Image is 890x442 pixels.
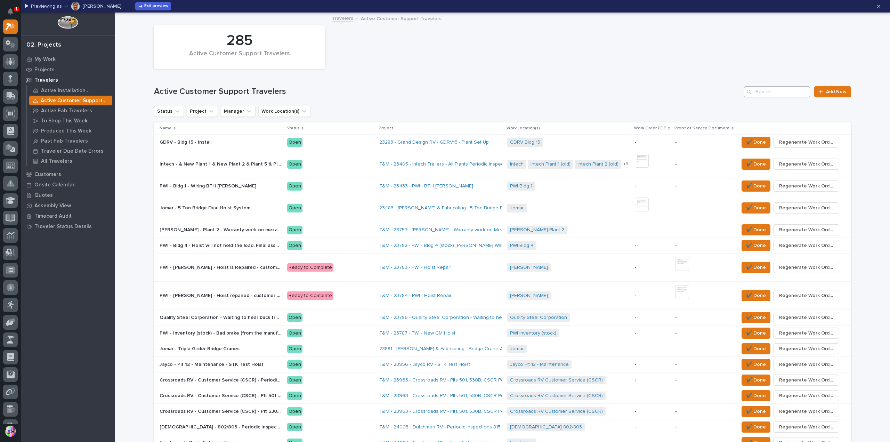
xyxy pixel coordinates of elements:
p: - [675,362,733,368]
p: GDRV - Bldg 15 - Install [160,138,213,145]
a: T&M - 24003 - Dutchmen RV - Periodic Inspections 815,340,320,810,830,802/803 [379,424,559,430]
span: ✔️ Done [746,138,766,146]
p: - [675,330,733,336]
a: T&M - 23784 - PWI - Hoist Repair [379,293,452,299]
div: Open [287,226,302,234]
button: ✔️ Done [742,137,770,148]
div: Open [287,345,302,353]
p: Quality Steel Corporation - Waiting to hear back from customer for price approval [160,313,283,321]
a: Powered byPylon [49,183,84,188]
p: - [635,330,670,336]
button: Manager [221,106,256,117]
button: Regenerate Work Order [773,312,839,323]
tr: GDRV - Bldg 15 - InstallGDRV - Bldg 15 - Install Open23283 - Grand Design RV - GDRV15 - Plant Set... [154,135,851,150]
button: ✔️ Done [742,240,770,251]
button: Regenerate Work Order [773,180,839,192]
a: Assembly View [21,200,115,211]
tr: PWI - Bldg 4 - Hoist will not hold the load. Final assembly identified the problem while load tes... [154,238,851,254]
span: ✔️ Done [746,407,766,416]
span: ✔️ Done [746,360,766,369]
tr: PWI - Inventory (stock) - Bad brake (from the manufacturer)PWI - Inventory (stock) - Bad brake (f... [154,326,851,341]
p: Active Customer Support Travelers [41,98,110,104]
a: Intech Plant 2 (old) [577,161,618,167]
div: Open [287,138,302,147]
div: Open [287,392,302,400]
a: PWI Inventory (stock) [510,330,556,336]
button: ✔️ Done [742,180,770,192]
button: Regenerate Work Order [773,290,839,301]
tr: Crossroads RV - Customer Service (CSCR) - Plt 530B Periodic InspectionCrossroads RV - Customer Se... [154,403,851,419]
a: Crossroads RV Customer Service (CSCR) [510,393,603,399]
button: ✔️ Done [742,262,770,273]
p: - [635,243,670,249]
div: Open [287,360,302,369]
span: Add New [826,89,847,94]
button: Regenerate Work Order [773,202,839,214]
button: Regenerate Work Order [773,390,839,401]
button: Project [187,106,218,117]
button: ✔️ Done [742,421,770,433]
a: [DEMOGRAPHIC_DATA] 802/803 [510,424,582,430]
p: How can we help? [7,39,127,50]
p: Project [379,124,393,132]
p: Name [160,124,172,132]
button: ✔️ Done [742,343,770,354]
span: ✔️ Done [746,263,766,272]
p: [PERSON_NAME] [82,4,121,9]
div: 📖 [7,167,13,172]
p: Status [286,124,300,132]
p: Work Order PDF [634,124,666,132]
a: T&M - 23782 - PWI - Bldg 4 (stock) [PERSON_NAME] Warranty Hoist [379,243,527,249]
div: Open [287,407,302,416]
p: Projects [34,67,55,73]
a: Jomar [510,205,524,211]
p: - [675,377,733,383]
tr: [DEMOGRAPHIC_DATA] - 802/803 - Periodic Inspections[DEMOGRAPHIC_DATA] - 802/803 - Periodic Inspec... [154,419,851,435]
span: ✔️ Done [746,313,766,322]
a: Jomar [510,346,524,352]
p: - [635,265,670,271]
span: Regenerate Work Order [779,376,833,384]
a: [PERSON_NAME] [510,293,548,299]
a: Onsite Calendar [21,179,115,190]
a: Quality Steel Corporation [510,315,567,321]
p: PWI - Lance Camper - Hoist is Repaired - customer purchased a new hoist and will not respond to e... [160,263,283,271]
a: Add New [814,86,851,97]
div: Open [287,204,302,212]
span: ✔️ Done [746,160,766,168]
a: T&M - 23433 - PWI - BTH [PERSON_NAME] [379,183,473,189]
span: Regenerate Work Order [779,204,833,212]
p: - [675,424,733,430]
p: Intech - & New Plant 1 & New Plant 2 & Plant 5 & Plant 1 (old) & Plant 2 (old) - Periodic Inspect... [160,160,283,167]
a: Intech Plant 1 (old) [531,161,571,167]
span: ✔️ Done [746,241,766,250]
p: Produced This Week [41,128,91,134]
button: ✔️ Done [742,390,770,401]
img: 1736555164131-43832dd5-751b-4058-ba23-39d91318e5a0 [14,138,19,143]
p: - [635,183,670,189]
a: Travelers [21,75,115,85]
a: Active Customer Support Travelers [27,96,115,105]
p: - [675,205,733,211]
p: Jayco - Plt 12 - Maintenance - STK Test Hoist [160,360,265,368]
a: Travelers [332,14,353,22]
p: Work Location(s) [507,124,540,132]
span: Regenerate Work Order [779,360,833,369]
p: Traveler Due Date Errors [41,148,104,154]
span: Regenerate Work Order [779,423,833,431]
a: T&M - 23787 - PWI - New CM Hoist [379,330,455,336]
img: Brittany Wendell [7,131,18,142]
a: Projects [21,64,115,75]
img: 1736555164131-43832dd5-751b-4058-ba23-39d91318e5a0 [14,119,19,124]
input: Search [744,86,810,97]
div: Open [287,376,302,385]
tr: Jomar - Triple Girder Bridge CranesJomar - Triple Girder Bridge Cranes Open23881 - [PERSON_NAME] ... [154,341,851,357]
span: Regenerate Work Order [779,407,833,416]
p: - [675,183,733,189]
p: - [635,409,670,415]
a: Crossroads RV Customer Service (CSCR) [510,409,603,415]
p: Travelers [34,77,58,83]
p: - [635,362,670,368]
a: T&M - 23757 - [PERSON_NAME] - Warranty work on Mezz Gate Again [379,227,532,233]
p: Proof of Service Document [674,124,730,132]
